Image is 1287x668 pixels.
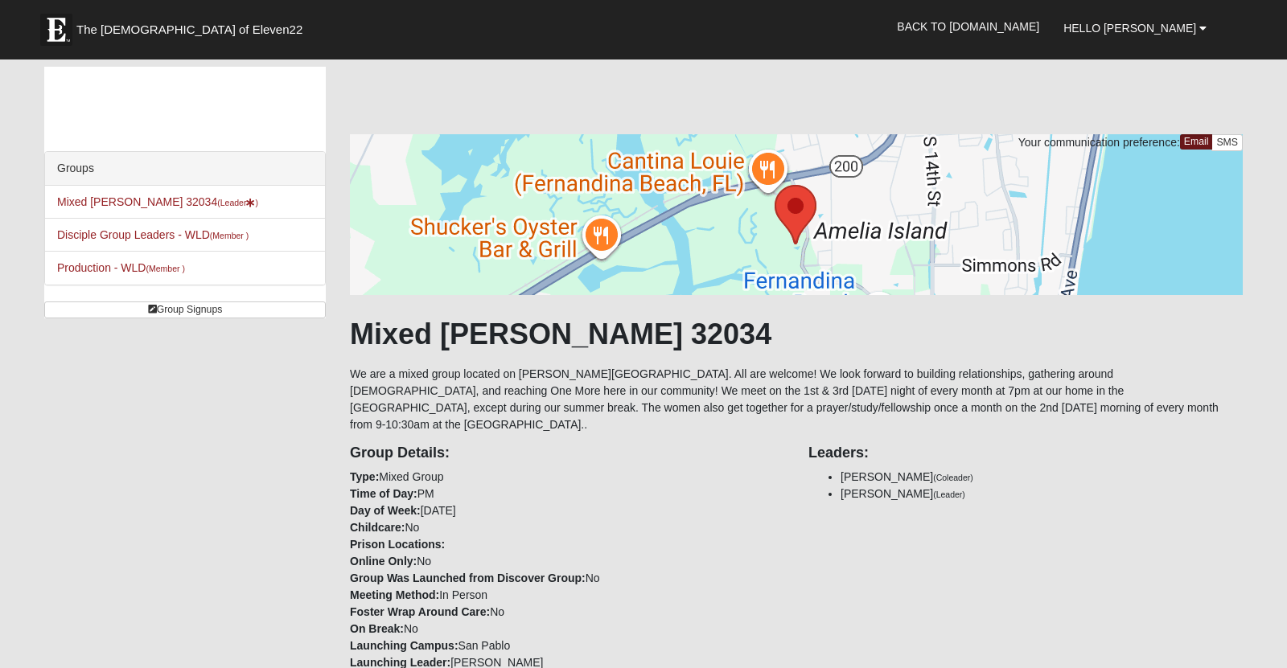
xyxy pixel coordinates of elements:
strong: Online Only: [350,555,417,568]
strong: Time of Day: [350,487,417,500]
a: Mixed [PERSON_NAME] 32034(Leader) [57,195,258,208]
h4: Leaders: [808,445,1243,462]
span: Your communication preference: [1018,136,1180,149]
a: Email [1180,134,1213,150]
h1: Mixed [PERSON_NAME] 32034 [350,317,1243,351]
strong: Group Was Launched from Discover Group: [350,572,586,584]
h4: Group Details: [350,445,784,462]
span: The [DEMOGRAPHIC_DATA] of Eleven22 [76,22,302,38]
a: Back to [DOMAIN_NAME] [885,6,1051,47]
a: Hello [PERSON_NAME] [1051,8,1219,48]
strong: Meeting Method: [350,588,439,601]
li: [PERSON_NAME] [841,486,1243,502]
li: [PERSON_NAME] [841,469,1243,486]
a: Disciple Group Leaders - WLD(Member ) [57,228,249,241]
strong: Prison Locations: [350,538,445,551]
strong: Foster Wrap Around Care: [350,605,490,618]
a: Group Signups [44,301,326,318]
small: (Coleader) [933,473,973,482]
small: (Member ) [146,264,184,273]
strong: Type: [350,470,379,483]
strong: Childcare: [350,521,405,534]
a: The [DEMOGRAPHIC_DATA] of Eleven22 [32,6,354,46]
a: SMS [1211,134,1243,151]
small: (Member ) [210,231,249,240]
small: (Leader) [933,490,965,499]
strong: On Break: [350,622,404,635]
strong: Day of Week: [350,504,421,517]
small: (Leader ) [217,198,258,207]
a: Production - WLD(Member ) [57,261,185,274]
div: Groups [45,152,325,186]
span: Hello [PERSON_NAME] [1063,22,1196,35]
img: Eleven22 logo [40,14,72,46]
